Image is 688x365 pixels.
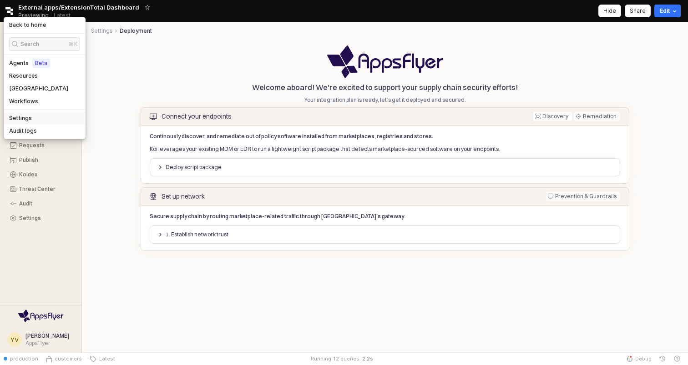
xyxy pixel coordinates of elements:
span: Previewing [18,11,49,20]
div: Previewing Latest [18,9,76,22]
div: Requests [19,142,72,149]
button: Edit [654,5,681,17]
main: App Body [82,22,688,352]
p: Deploy script package [166,164,222,171]
label: Beta [35,60,47,67]
div: Publish [19,157,72,163]
div: YV [10,335,19,344]
button: Publish [5,154,78,166]
button: Help [670,352,684,365]
a: Workflows [4,95,86,108]
button: Debug [622,352,655,365]
div: Agents [9,59,50,68]
div: Settings [19,215,72,221]
div: Connect your endpoints [162,113,232,120]
p: Latest [54,12,71,19]
div: Prevention & Guardrails [555,192,617,201]
p: Koi leverages your existing MDM or EDR to run a lightweight script package that detects marketpla... [150,145,620,153]
div: AppsFlyer [25,340,69,347]
button: Deploy script package [153,162,226,173]
a: Back to home [4,19,86,31]
h5: Resources [9,72,38,80]
a: AgentsBeta [4,57,86,70]
nav: Breadcrumbs [91,27,679,35]
div: Set up network [162,193,205,200]
button: Settings [91,27,112,35]
h5: [GEOGRAPHIC_DATA] [9,85,68,92]
h5: Workflows [9,98,38,105]
button: 1. Establish network trust [153,229,233,240]
div: Threat Center [19,186,72,192]
a: [GEOGRAPHIC_DATA] [4,82,86,95]
p: Share [630,7,646,15]
button: Deployment [120,27,152,35]
div: Audit [19,200,72,207]
p: Your integration plan is ready, let’s get it deployed and secured. [91,96,679,104]
div: Remediation [583,112,617,121]
button: History [655,352,670,365]
button: YV [7,332,22,347]
button: Koidex [5,168,78,181]
div: Search within Retool. Click to open the command palette, or press Command plus K [4,35,86,53]
button: Audit [5,197,78,210]
a: Audit logs [4,125,86,137]
h5: Back to home [9,21,46,29]
button: Hide app [598,5,621,17]
span: Latest [96,355,115,362]
h5: Audit logs [9,127,37,135]
a: Settings [4,112,86,125]
div: Hide [603,5,616,17]
p: 1. Establish network trust [166,231,228,238]
span: [PERSON_NAME] [25,332,69,339]
div: Discovery [542,112,568,121]
span: Search [20,40,39,49]
h5: Settings [9,115,32,122]
a: Resources [4,70,86,82]
button: Releases and History [49,9,76,22]
div: ⌘K [69,40,78,49]
button: Settings [5,212,78,225]
span: 2.2 s [362,355,373,362]
button: Latest [86,352,119,365]
span: production [10,355,38,362]
button: Threat Center [5,183,78,195]
div: Koidex [19,171,72,178]
p: Secure supply chain by routing marketplace-related traffic through [GEOGRAPHIC_DATA]’s gateway. [150,212,483,220]
button: Share app [625,5,651,17]
button: Add app to favorites [143,3,152,12]
p: Welcome aboard! We're excited to support your supply chain security efforts! [91,82,679,93]
div: Running 12 queries: [311,355,361,362]
span: customers [55,355,82,362]
p: Continously discover, and remediate out of policy software installed from marketplaces, registrie... [150,132,620,140]
button: Source Control [42,352,86,365]
span: External apps/ExtensionTotal Dashboard [18,3,139,12]
span: Debug [635,355,652,362]
button: Requests [5,139,78,152]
